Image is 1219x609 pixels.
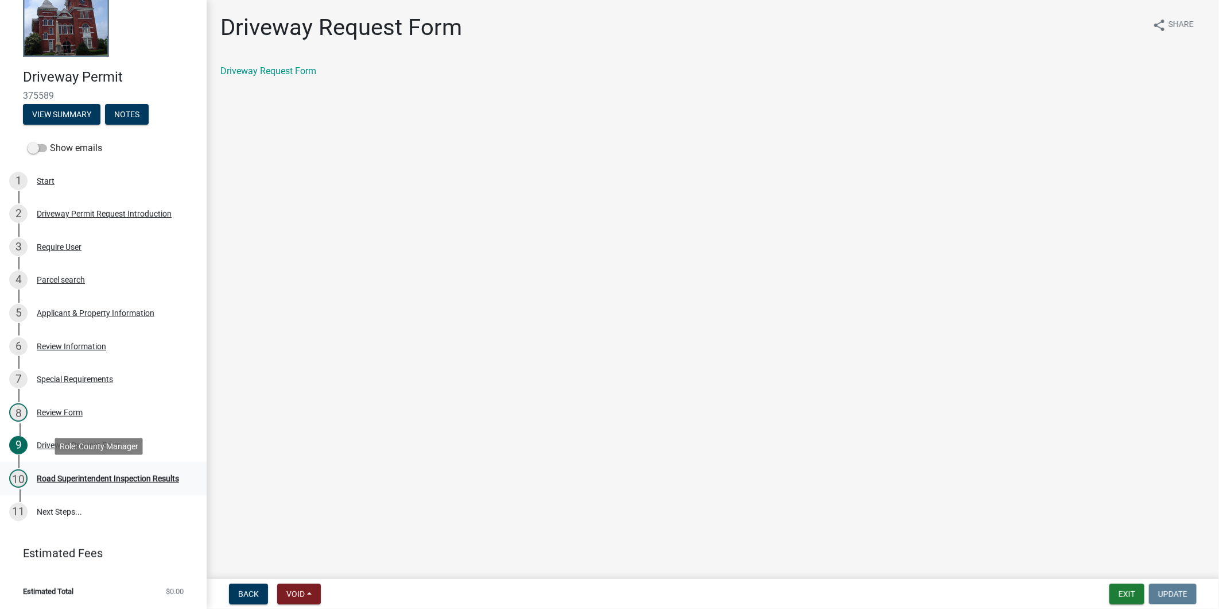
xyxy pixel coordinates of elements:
span: Update [1158,589,1187,599]
span: Back [238,589,259,599]
div: Road Superintendent Inspection Results [37,475,179,483]
div: 1 [9,172,28,190]
div: Require User [37,243,81,251]
h4: Driveway Permit [23,69,197,86]
button: Back [229,584,268,604]
button: shareShare [1143,14,1203,36]
i: share [1152,18,1166,32]
span: $0.00 [166,588,184,595]
span: Estimated Total [23,588,73,595]
div: 4 [9,271,28,289]
button: Notes [105,104,149,125]
div: 5 [9,304,28,322]
h1: Driveway Request Form [220,14,462,41]
div: Start [37,177,55,185]
div: 10 [9,469,28,488]
div: Review Form [37,408,83,417]
div: Applicant & Property Information [37,309,154,317]
div: 8 [9,403,28,422]
button: View Summary [23,104,100,125]
div: Driveway Permit Request Introduction [37,210,172,218]
a: Estimated Fees [9,542,188,565]
div: 2 [9,205,28,223]
div: 6 [9,337,28,356]
span: Share [1168,18,1194,32]
button: Exit [1109,584,1144,604]
div: Review Information [37,342,106,350]
div: Role: County Manager [55,438,143,454]
div: 11 [9,503,28,521]
wm-modal-confirm: Notes [105,110,149,120]
wm-modal-confirm: Summary [23,110,100,120]
a: Driveway Request Form [220,65,316,76]
label: Show emails [28,141,102,155]
div: Parcel search [37,276,85,284]
button: Update [1149,584,1197,604]
div: 9 [9,436,28,454]
div: 3 [9,238,28,256]
div: 7 [9,370,28,388]
button: Void [277,584,321,604]
span: 375589 [23,90,184,101]
div: Special Requirements [37,375,113,383]
div: Driveway Request Form [37,441,121,449]
span: Void [286,589,305,599]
